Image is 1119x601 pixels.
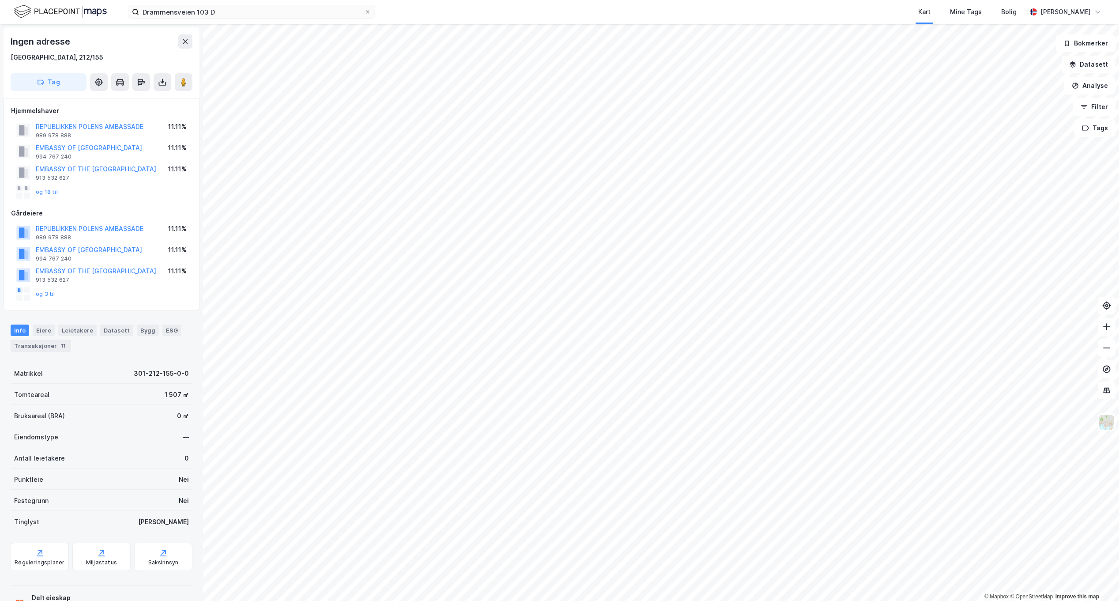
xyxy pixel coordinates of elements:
div: Transaksjoner [11,340,71,352]
div: Bruksareal (BRA) [14,411,65,421]
div: 11.11% [168,266,187,276]
div: ESG [162,325,181,336]
a: Mapbox [984,593,1009,600]
div: — [183,432,189,442]
div: 994 767 240 [36,255,71,262]
div: Mine Tags [950,7,982,17]
div: Festegrunn [14,495,49,506]
div: 11.11% [168,121,187,132]
div: Saksinnsyn [148,559,179,566]
div: 11.11% [168,245,187,255]
div: Hjemmelshaver [11,106,192,116]
a: Improve this map [1055,593,1099,600]
div: Datasett [100,325,133,336]
div: Punktleie [14,474,43,485]
div: Matrikkel [14,368,43,379]
div: Tomteareal [14,389,49,400]
div: Eiendomstype [14,432,58,442]
div: 989 978 888 [36,234,71,241]
div: Info [11,325,29,336]
div: Eiere [33,325,55,336]
div: [PERSON_NAME] [1040,7,1091,17]
div: 301-212-155-0-0 [134,368,189,379]
img: logo.f888ab2527a4732fd821a326f86c7f29.svg [14,4,107,19]
div: 913 532 627 [36,174,69,181]
button: Bokmerker [1056,34,1115,52]
div: Nei [179,474,189,485]
div: 11.11% [168,164,187,174]
div: Miljøstatus [86,559,117,566]
div: Antall leietakere [14,453,65,464]
a: OpenStreetMap [1010,593,1053,600]
div: Leietakere [58,325,97,336]
div: 0 [184,453,189,464]
div: Chatt-widget [1075,559,1119,601]
div: 913 532 627 [36,276,69,283]
button: Tag [11,73,86,91]
button: Datasett [1062,56,1115,73]
div: 0 ㎡ [177,411,189,421]
div: 11 [59,341,68,350]
div: Nei [179,495,189,506]
div: 11.11% [168,143,187,153]
div: Bolig [1001,7,1017,17]
div: Tinglyst [14,517,39,527]
div: Gårdeiere [11,208,192,219]
div: Reguleringsplaner [15,559,64,566]
div: 11.11% [168,223,187,234]
button: Filter [1073,98,1115,116]
iframe: Chat Widget [1075,559,1119,601]
div: 1 507 ㎡ [165,389,189,400]
div: 989 978 888 [36,132,71,139]
div: Ingen adresse [11,34,71,49]
div: 994 767 240 [36,153,71,160]
div: Bygg [137,325,159,336]
div: [PERSON_NAME] [138,517,189,527]
div: [GEOGRAPHIC_DATA], 212/155 [11,52,103,63]
img: Z [1098,414,1115,431]
input: Søk på adresse, matrikkel, gårdeiere, leietakere eller personer [139,5,364,19]
button: Analyse [1064,77,1115,94]
div: Kart [918,7,931,17]
button: Tags [1074,119,1115,137]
